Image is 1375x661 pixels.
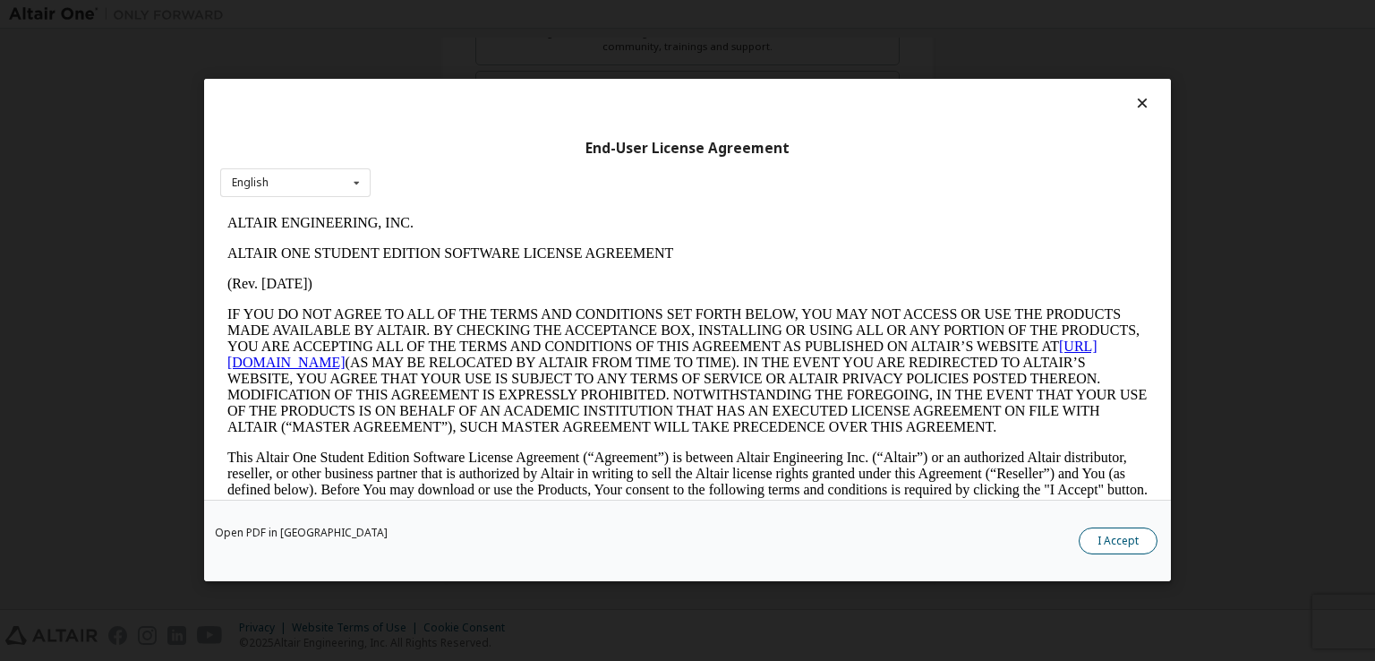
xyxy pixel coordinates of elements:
[1079,528,1157,555] button: I Accept
[232,177,269,188] div: English
[7,68,927,84] p: (Rev. [DATE])
[215,528,388,539] a: Open PDF in [GEOGRAPHIC_DATA]
[7,99,927,227] p: IF YOU DO NOT AGREE TO ALL OF THE TERMS AND CONDITIONS SET FORTH BELOW, YOU MAY NOT ACCESS OR USE...
[7,131,877,162] a: [URL][DOMAIN_NAME]
[7,7,927,23] p: ALTAIR ENGINEERING, INC.
[7,38,927,54] p: ALTAIR ONE STUDENT EDITION SOFTWARE LICENSE AGREEMENT
[7,242,927,306] p: This Altair One Student Edition Software License Agreement (“Agreement”) is between Altair Engine...
[220,140,1155,158] div: End-User License Agreement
